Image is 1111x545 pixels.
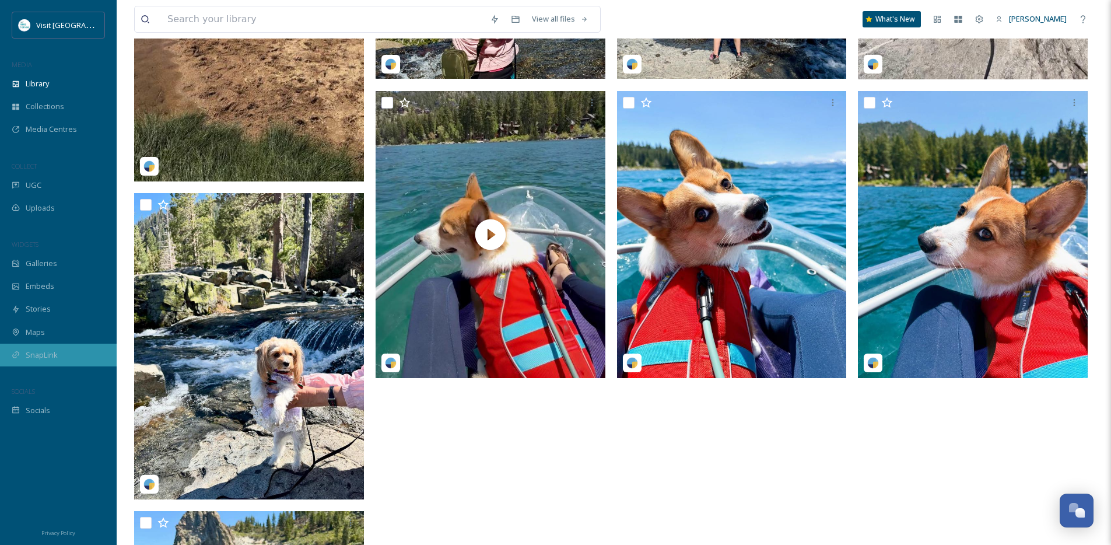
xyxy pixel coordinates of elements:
[12,60,32,69] span: MEDIA
[26,78,49,89] span: Library
[376,91,605,379] img: thumbnail
[26,281,54,292] span: Embeds
[385,357,397,369] img: snapsea-logo.png
[990,8,1073,30] a: [PERSON_NAME]
[143,478,155,490] img: snapsea-logo.png
[36,19,127,30] span: Visit [GEOGRAPHIC_DATA]
[41,525,75,539] a: Privacy Policy
[26,258,57,269] span: Galleries
[385,58,397,70] img: snapsea-logo.png
[26,303,51,315] span: Stories
[26,202,55,214] span: Uploads
[1009,13,1067,24] span: [PERSON_NAME]
[26,350,58,361] span: SnapLink
[526,8,594,30] a: View all files
[867,357,879,369] img: snapsea-logo.png
[626,58,638,70] img: snapsea-logo.png
[617,91,847,379] img: shabubu_corgi_05282025_17950772651966397.jpeg
[134,193,364,499] img: iamchloeiamadog_05272025_17928311786947673.jpeg
[26,101,64,112] span: Collections
[26,327,45,338] span: Maps
[12,387,35,396] span: SOCIALS
[19,19,30,31] img: download.jpeg
[26,405,50,416] span: Socials
[162,6,484,32] input: Search your library
[1060,494,1094,527] button: Open Chat
[12,162,37,170] span: COLLECT
[143,160,155,172] img: snapsea-logo.png
[867,58,879,70] img: snapsea-logo.png
[863,11,921,27] a: What's New
[26,124,77,135] span: Media Centres
[626,357,638,369] img: snapsea-logo.png
[41,529,75,537] span: Privacy Policy
[858,91,1088,379] img: shabubu_corgi_05282025_17950772651966397.jpeg
[26,180,41,191] span: UGC
[12,240,38,249] span: WIDGETS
